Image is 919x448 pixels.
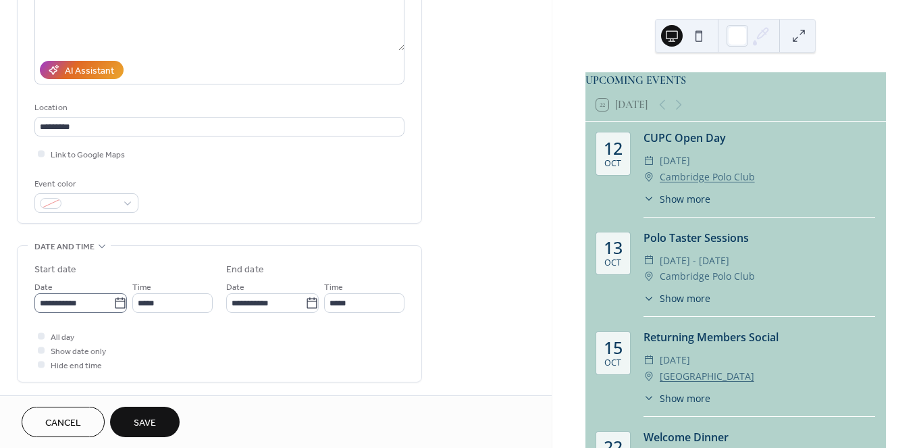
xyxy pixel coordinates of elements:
div: ​ [644,253,654,269]
span: Time [324,280,343,295]
div: 13 [604,239,623,256]
div: Event color [34,177,136,191]
span: All day [51,330,74,345]
span: Cambridge Polo Club [660,268,755,284]
span: Show more [660,192,710,206]
span: Show more [660,391,710,405]
span: Date and time [34,240,95,254]
div: ​ [644,291,654,305]
div: AI Assistant [65,64,114,78]
div: 12 [604,140,623,157]
a: Cambridge Polo Club [660,169,755,185]
button: Cancel [22,407,105,437]
span: Link to Google Maps [51,148,125,162]
span: Date [34,280,53,295]
span: Show more [660,291,710,305]
div: ​ [644,352,654,368]
button: ​Show more [644,391,710,405]
div: ​ [644,153,654,169]
button: AI Assistant [40,61,124,79]
div: End date [226,263,264,277]
a: [GEOGRAPHIC_DATA] [660,368,754,384]
span: Show date only [51,345,106,359]
div: Oct [604,159,621,168]
button: ​Show more [644,291,710,305]
span: Hide end time [51,359,102,373]
div: CUPC Open Day [644,130,875,146]
div: UPCOMING EVENTS [585,72,886,89]
div: Returning Members Social [644,329,875,345]
button: ​Show more [644,192,710,206]
div: ​ [644,169,654,185]
div: Welcome Dinner [644,429,875,445]
span: Date [226,280,244,295]
button: Save [110,407,180,437]
div: ​ [644,192,654,206]
div: ​ [644,368,654,384]
div: Oct [604,359,621,368]
div: Oct [604,259,621,268]
div: Polo Taster Sessions [644,230,875,246]
div: Location [34,101,402,115]
div: Start date [34,263,76,277]
span: [DATE] [660,352,690,368]
span: Save [134,416,156,430]
span: [DATE] - [DATE] [660,253,729,269]
div: 15 [604,339,623,356]
div: ​ [644,391,654,405]
span: [DATE] [660,153,690,169]
div: ​ [644,268,654,284]
span: Cancel [45,416,81,430]
span: Time [132,280,151,295]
